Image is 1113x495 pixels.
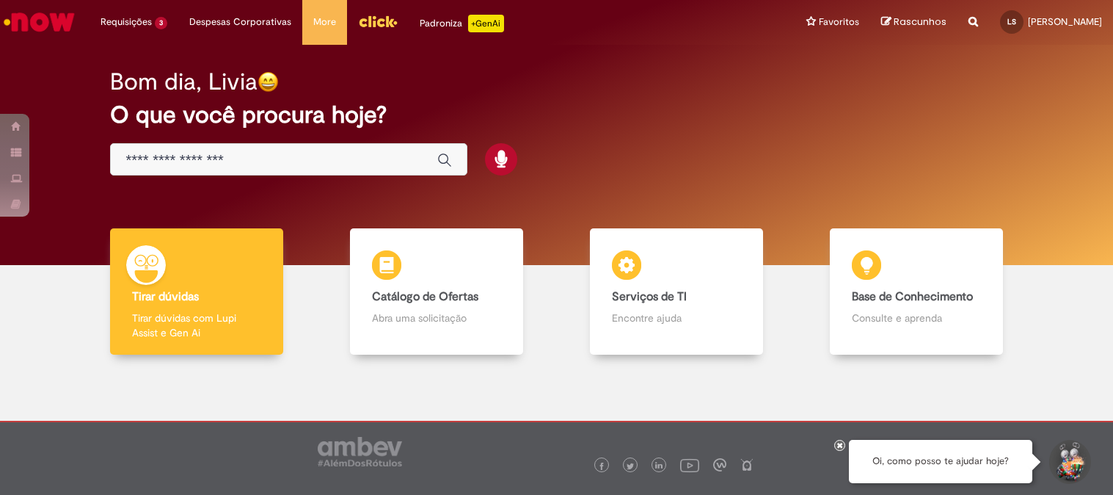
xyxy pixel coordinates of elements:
[372,289,478,304] b: Catálogo de Ofertas
[313,15,336,29] span: More
[598,463,605,470] img: logo_footer_facebook.png
[849,440,1032,483] div: Oi, como posso te ajudar hoje?
[132,289,199,304] b: Tirar dúvidas
[155,17,167,29] span: 3
[189,15,291,29] span: Despesas Corporativas
[612,311,741,325] p: Encontre ajuda
[1,7,77,37] img: ServiceNow
[132,311,261,340] p: Tirar dúvidas com Lupi Assist e Gen Ai
[1028,15,1102,28] span: [PERSON_NAME]
[894,15,946,29] span: Rascunhos
[655,462,663,471] img: logo_footer_linkedin.png
[680,455,699,474] img: logo_footer_youtube.png
[1007,17,1016,26] span: LS
[110,102,1002,128] h2: O que você procura hoje?
[318,437,402,466] img: logo_footer_ambev_rotulo_gray.png
[740,458,753,471] img: logo_footer_naosei.png
[420,15,504,32] div: Padroniza
[796,228,1036,355] a: Base de Conhecimento Consulte e aprenda
[612,289,687,304] b: Serviços de TI
[1047,440,1091,484] button: Iniciar Conversa de Suporte
[77,228,317,355] a: Tirar dúvidas Tirar dúvidas com Lupi Assist e Gen Ai
[819,15,859,29] span: Favoritos
[852,311,981,325] p: Consulte e aprenda
[110,69,258,95] h2: Bom dia, Livia
[468,15,504,32] p: +GenAi
[258,71,279,93] img: happy-face.png
[358,10,398,32] img: click_logo_yellow_360x200.png
[372,311,501,325] p: Abra uma solicitação
[101,15,152,29] span: Requisições
[713,458,726,471] img: logo_footer_workplace.png
[317,228,557,355] a: Catálogo de Ofertas Abra uma solicitação
[852,289,973,304] b: Base de Conhecimento
[627,463,634,470] img: logo_footer_twitter.png
[881,15,946,29] a: Rascunhos
[557,228,797,355] a: Serviços de TI Encontre ajuda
